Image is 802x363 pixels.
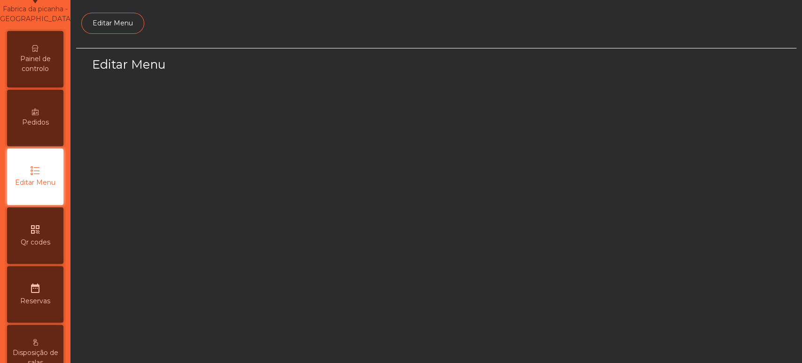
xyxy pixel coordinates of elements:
[21,237,50,247] span: Qr codes
[92,56,434,73] h3: Editar Menu
[9,54,61,74] span: Painel de controlo
[30,224,41,235] i: qr_code
[15,178,55,188] span: Editar Menu
[30,283,41,294] i: date_range
[20,296,50,306] span: Reservas
[22,118,49,127] span: Pedidos
[81,13,144,34] a: Editar Menu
